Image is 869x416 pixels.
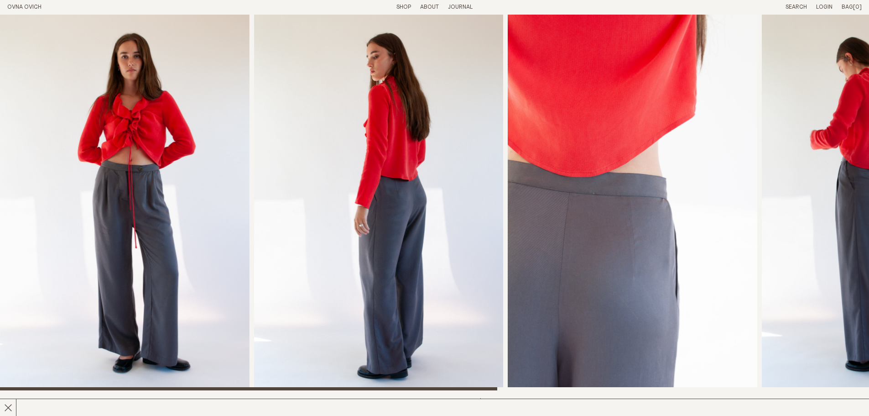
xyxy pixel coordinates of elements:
[420,4,439,11] summary: About
[448,4,473,10] a: Journal
[842,4,853,10] span: Bag
[479,398,503,404] span: $370.00
[853,4,862,10] span: [0]
[254,15,504,390] img: Me Trouser
[786,4,807,10] a: Search
[254,15,504,390] div: 2 / 6
[816,4,833,10] a: Login
[7,398,215,411] h2: Me Trouser
[396,4,411,10] a: Shop
[508,15,757,390] div: 3 / 6
[7,4,42,10] a: Home
[508,15,757,390] img: Me Trouser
